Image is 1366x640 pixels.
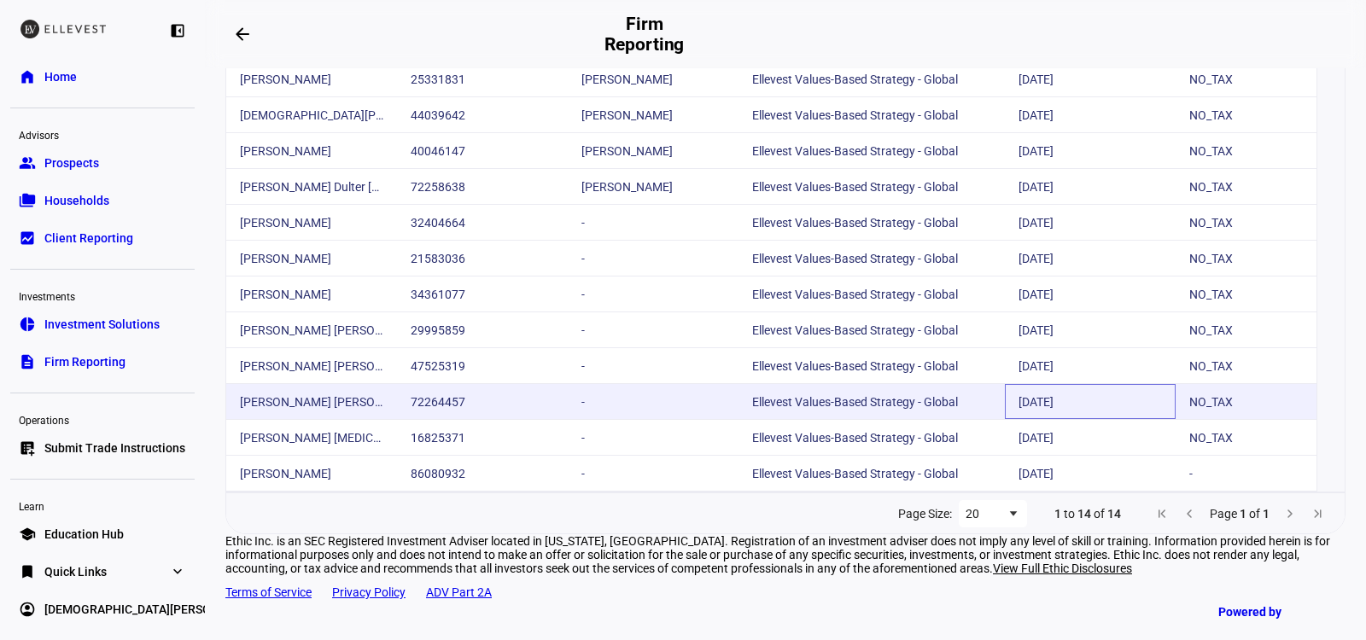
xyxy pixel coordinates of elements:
span: 1 [1240,507,1246,521]
div: NO_TAX [1176,384,1346,419]
div: [PERSON_NAME] [226,61,397,96]
eth-mat-symbol: home [19,68,36,85]
div: - [568,456,738,491]
div: - [568,348,738,383]
div: Ellevest Values-Based Strategy - Global [738,420,1005,455]
eth-mat-symbol: bookmark [19,563,36,580]
div: - [568,420,738,455]
div: 72264457 [397,384,568,419]
div: - [568,312,738,347]
div: [PERSON_NAME] [226,133,397,168]
div: [PERSON_NAME] Dulter [PERSON_NAME] [226,169,397,204]
span: Investment Solutions [44,316,160,333]
span: Firm Reporting [44,353,126,370]
a: Terms of Service [225,585,312,599]
span: Client Reporting [44,230,133,247]
div: Previous Page [1182,507,1196,521]
div: [DATE] [1005,384,1176,419]
div: Ellevest Values-Based Strategy - Global [738,133,1005,168]
div: NO_TAX [1176,312,1346,347]
div: 21583036 [397,241,568,276]
div: [DATE] [1005,276,1176,311]
div: [DATE] [1005,456,1176,491]
span: Page [1210,507,1237,521]
span: of [1094,507,1105,521]
div: [DATE] [1005,97,1176,132]
div: NO_TAX [1176,420,1346,455]
span: Education Hub [44,526,124,543]
div: [DEMOGRAPHIC_DATA][PERSON_NAME] [PERSON_NAME] [226,97,397,132]
span: Quick Links [44,563,107,580]
span: 14 [1107,507,1121,521]
div: Ellevest Values-Based Strategy - Global [738,384,1005,419]
div: - [568,276,738,311]
div: [DATE] [1005,61,1176,96]
div: [DATE] [1005,312,1176,347]
div: Ellevest Values-Based Strategy - Global [738,97,1005,132]
span: View Full Ethic Disclosures [993,561,1132,575]
div: 32404664 [397,205,568,240]
eth-mat-symbol: description [19,353,36,370]
div: Next Page [1283,507,1297,521]
div: Page Size [959,500,1027,527]
div: 29995859 [397,312,568,347]
a: bid_landscapeClient Reporting [10,221,195,255]
span: [DEMOGRAPHIC_DATA][PERSON_NAME] [44,601,261,618]
a: folder_copyHouseholds [10,183,195,218]
eth-mat-symbol: account_circle [19,601,36,618]
div: Ellevest Values-Based Strategy - Global [738,205,1005,240]
span: Prospects [44,154,99,172]
div: - [568,241,738,276]
span: Households [44,192,109,209]
div: [PERSON_NAME] [568,61,738,96]
div: [PERSON_NAME] [226,276,397,311]
div: [DATE] [1005,420,1176,455]
div: Ellevest Values-Based Strategy - Global [738,276,1005,311]
div: [DATE] [1005,241,1176,276]
div: 20 [966,507,1007,521]
div: [PERSON_NAME] [MEDICAL_DATA] [PERSON_NAME] [226,420,397,455]
div: Ellevest Values-Based Strategy - Global [738,241,1005,276]
div: Ellevest Values-Based Strategy - Global [738,348,1005,383]
a: homeHome [10,60,195,94]
div: 44039642 [397,97,568,132]
div: [PERSON_NAME] [PERSON_NAME] [226,312,397,347]
div: [PERSON_NAME] [PERSON_NAME] [226,384,397,419]
div: - [1176,456,1346,491]
div: [DATE] [1005,348,1176,383]
span: 14 [1077,507,1091,521]
span: Home [44,68,77,85]
eth-mat-symbol: folder_copy [19,192,36,209]
div: [PERSON_NAME] [226,456,397,491]
div: 47525319 [397,348,568,383]
a: descriptionFirm Reporting [10,345,195,379]
div: Ethic Inc. is an SEC Registered Investment Adviser located in [US_STATE], [GEOGRAPHIC_DATA]. Regi... [225,534,1346,575]
div: [PERSON_NAME] [226,241,397,276]
div: Page Size: [898,507,952,521]
div: Ellevest Values-Based Strategy - Global [738,61,1005,96]
eth-mat-symbol: pie_chart [19,316,36,333]
div: 25331831 [397,61,568,96]
div: Advisors [10,122,195,146]
eth-mat-symbol: left_panel_close [169,22,186,39]
a: ADV Part 2A [426,585,492,599]
mat-icon: arrow_backwards [232,24,253,44]
div: [DATE] [1005,133,1176,168]
div: Operations [10,407,195,431]
h2: Firm Reporting [598,14,690,55]
a: Powered by [1210,596,1340,627]
div: 72258638 [397,169,568,204]
div: NO_TAX [1176,348,1346,383]
div: NO_TAX [1176,61,1346,96]
div: Last Page [1311,507,1324,521]
div: [DATE] [1005,205,1176,240]
eth-mat-symbol: school [19,526,36,543]
span: to [1064,507,1075,521]
a: groupProspects [10,146,195,180]
div: NO_TAX [1176,276,1346,311]
div: 16825371 [397,420,568,455]
span: 1 [1263,507,1270,521]
div: 86080932 [397,456,568,491]
div: Learn [10,493,195,517]
div: Ellevest Values-Based Strategy - Global [738,456,1005,491]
